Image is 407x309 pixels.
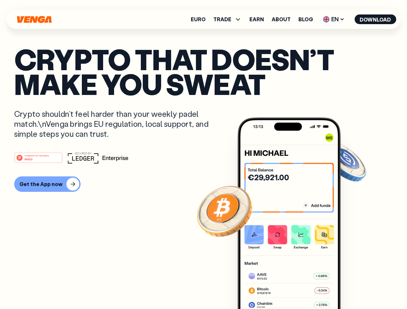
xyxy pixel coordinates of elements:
svg: Home [16,16,52,23]
a: #1 PRODUCT OF THE MONTHWeb3 [14,156,63,164]
img: USDC coin [321,138,368,185]
span: TRADE [213,15,242,23]
a: Earn [249,17,264,22]
a: Euro [191,17,206,22]
p: Crypto shouldn’t feel harder than your weekly padel match.\nVenga brings EU regulation, local sup... [14,109,218,139]
p: Crypto that doesn’t make you sweat [14,47,393,96]
tspan: #1 PRODUCT OF THE MONTH [24,154,49,156]
button: Get the App now [14,176,81,192]
a: Blog [298,17,313,22]
a: Get the App now [14,176,393,192]
button: Download [354,14,396,24]
tspan: Web3 [24,157,33,161]
div: Get the App now [19,181,63,187]
a: About [272,17,291,22]
img: Bitcoin [196,182,254,240]
span: TRADE [213,17,231,22]
span: EN [321,14,347,24]
img: flag-uk [323,16,329,23]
